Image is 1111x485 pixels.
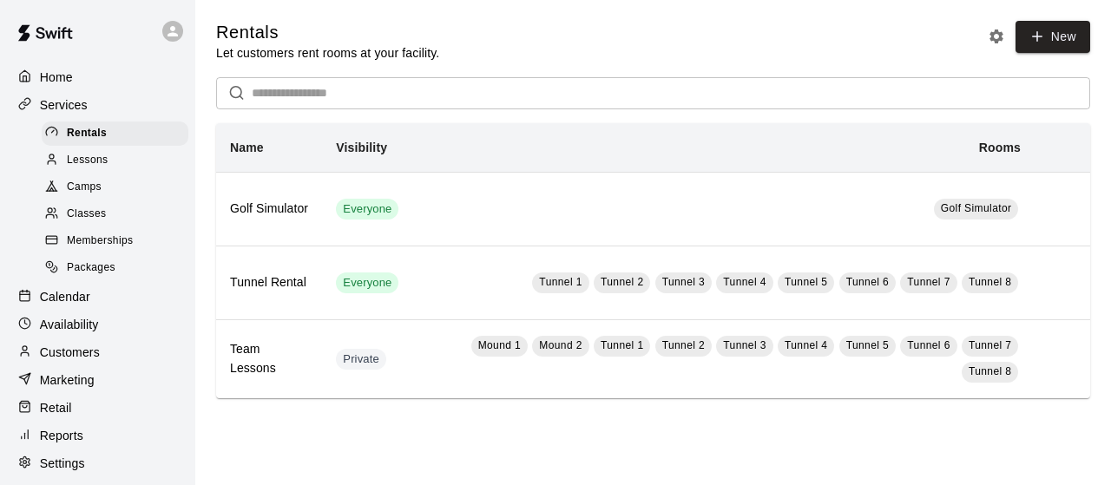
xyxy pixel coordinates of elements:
[40,96,88,114] p: Services
[14,284,181,310] a: Calendar
[662,276,705,288] span: Tunnel 3
[67,125,107,142] span: Rentals
[14,92,181,118] a: Services
[601,339,643,351] span: Tunnel 1
[67,179,102,196] span: Camps
[216,44,439,62] p: Let customers rent rooms at your facility.
[14,64,181,90] a: Home
[42,147,195,174] a: Lessons
[40,344,100,361] p: Customers
[969,339,1011,351] span: Tunnel 7
[785,276,827,288] span: Tunnel 5
[336,275,398,292] span: Everyone
[42,175,188,200] div: Camps
[14,311,181,338] a: Availability
[336,351,386,368] span: Private
[907,276,950,288] span: Tunnel 7
[336,349,386,370] div: This service is hidden, and can only be accessed via a direct link
[40,399,72,416] p: Retail
[941,202,1012,214] span: Golf Simulator
[336,199,398,220] div: This service is visible to all of your customers
[42,255,195,282] a: Packages
[230,273,308,292] h6: Tunnel Rental
[14,395,181,421] a: Retail
[67,152,108,169] span: Lessons
[40,371,95,389] p: Marketing
[723,276,766,288] span: Tunnel 4
[67,259,115,277] span: Packages
[969,276,1011,288] span: Tunnel 8
[40,288,90,305] p: Calendar
[336,272,398,293] div: This service is visible to all of your customers
[230,141,264,154] b: Name
[42,228,195,255] a: Memberships
[42,229,188,253] div: Memberships
[907,339,950,351] span: Tunnel 6
[336,201,398,218] span: Everyone
[216,123,1090,398] table: simple table
[216,21,439,44] h5: Rentals
[67,206,106,223] span: Classes
[67,233,133,250] span: Memberships
[42,174,195,201] a: Camps
[846,339,889,351] span: Tunnel 5
[336,141,387,154] b: Visibility
[539,276,582,288] span: Tunnel 1
[230,340,308,378] h6: Team Lessons
[662,339,705,351] span: Tunnel 2
[14,450,181,476] a: Settings
[846,276,889,288] span: Tunnel 6
[40,316,99,333] p: Availability
[979,141,1021,154] b: Rooms
[539,339,582,351] span: Mound 2
[42,201,195,228] a: Classes
[478,339,522,351] span: Mound 1
[14,339,181,365] a: Customers
[14,423,181,449] a: Reports
[14,367,181,393] a: Marketing
[42,120,195,147] a: Rentals
[42,256,188,280] div: Packages
[969,365,1011,377] span: Tunnel 8
[983,23,1009,49] button: Rental settings
[40,69,73,86] p: Home
[42,121,188,146] div: Rentals
[723,339,766,351] span: Tunnel 3
[42,202,188,226] div: Classes
[601,276,643,288] span: Tunnel 2
[42,148,188,173] div: Lessons
[40,455,85,472] p: Settings
[230,200,308,219] h6: Golf Simulator
[1016,21,1090,53] a: New
[40,427,83,444] p: Reports
[785,339,827,351] span: Tunnel 4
